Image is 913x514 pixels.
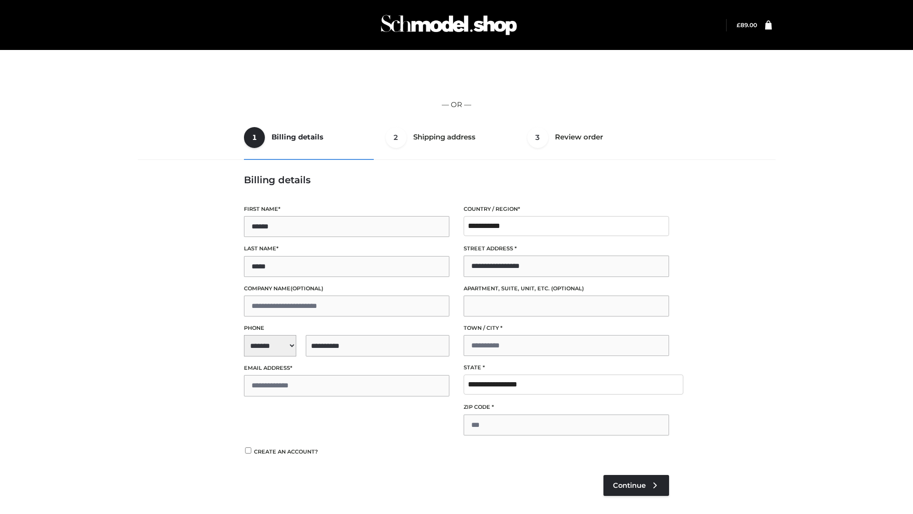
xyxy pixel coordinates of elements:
span: £ [737,21,740,29]
label: Street address [464,244,669,253]
iframe: Secure express checkout frame [139,63,774,89]
label: Last name [244,244,449,253]
label: State [464,363,669,372]
span: (optional) [551,285,584,292]
a: £89.00 [737,21,757,29]
p: — OR — [141,99,772,111]
label: Email address [244,364,449,373]
label: Country / Region [464,205,669,214]
input: Create an account? [244,447,253,454]
span: Continue [613,481,646,490]
span: Create an account? [254,448,318,455]
label: Company name [244,284,449,293]
a: Continue [603,475,669,496]
label: First name [244,205,449,214]
h3: Billing details [244,174,669,186]
label: ZIP Code [464,403,669,412]
label: Apartment, suite, unit, etc. [464,284,669,293]
label: Town / City [464,324,669,333]
label: Phone [244,324,449,333]
img: Schmodel Admin 964 [378,6,520,44]
bdi: 89.00 [737,21,757,29]
span: (optional) [291,285,323,292]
